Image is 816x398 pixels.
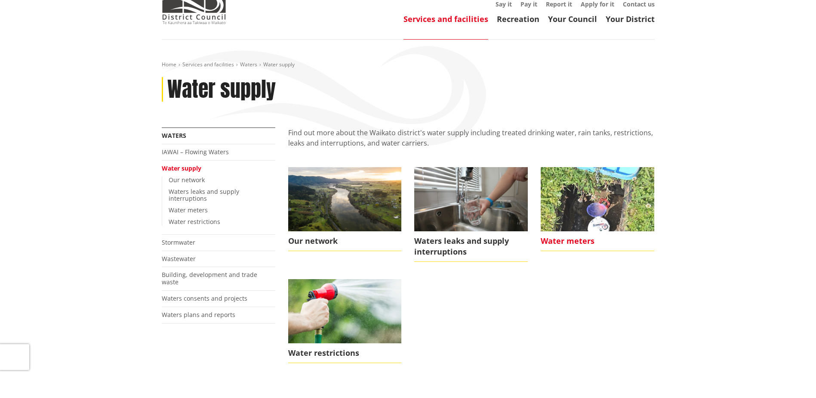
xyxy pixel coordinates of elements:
a: Recreation [497,14,539,24]
span: Water supply [263,61,295,68]
a: Our network [169,176,205,184]
a: Services and facilities [182,61,234,68]
a: IAWAI – Flowing Waters [162,148,229,156]
a: Our network [288,167,402,251]
img: water meter [541,167,654,231]
a: Your Council [548,14,597,24]
a: Waters leaks and supply interruptions [169,187,239,203]
img: water image [414,167,528,231]
a: Waters [162,131,186,140]
span: Water restrictions [288,343,402,363]
img: Waikato Te Awa [288,167,402,231]
a: Water meters [541,167,654,251]
span: Water meters [541,231,654,251]
a: Water meters [169,206,208,214]
a: Waters [240,61,257,68]
p: Find out more about the Waikato district's water supply including treated drinking water, rain ta... [288,127,655,159]
nav: breadcrumb [162,61,655,68]
a: Water restrictions [288,279,402,363]
a: Waters leaks and supply interruptions [414,167,528,262]
a: Water restrictions [169,218,220,226]
a: Services and facilities [403,14,488,24]
a: Wastewater [162,255,196,263]
a: Water supply [162,164,201,172]
span: Waters leaks and supply interruptions [414,231,528,262]
a: Home [162,61,176,68]
span: Our network [288,231,402,251]
a: Your District [606,14,655,24]
a: Stormwater [162,238,195,246]
iframe: Messenger Launcher [776,362,807,393]
a: Waters consents and projects [162,294,247,302]
a: Building, development and trade waste [162,271,257,286]
img: water restriction [288,279,402,343]
h1: Water supply [167,77,276,102]
a: Waters plans and reports [162,311,235,319]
